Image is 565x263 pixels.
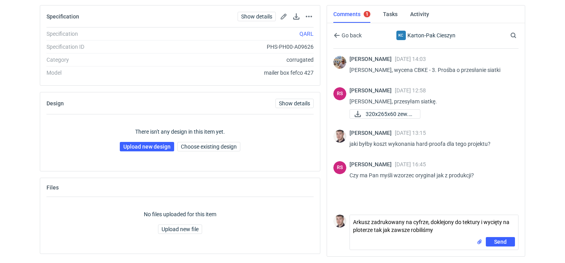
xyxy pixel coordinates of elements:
[395,130,426,136] span: [DATE] 13:15
[395,56,426,62] span: [DATE] 14:03
[349,109,420,119] a: 320x265x60 zew.pdf
[350,215,518,237] textarea: Arkusz zadrukowany na cyfrze, doklejony do tektury i wycięty na ploterze tak jak zawsze robiliśmy
[299,31,314,37] a: QARL
[349,161,395,167] span: [PERSON_NAME]
[410,6,429,23] a: Activity
[494,239,507,245] span: Send
[135,128,225,136] p: There isn't any design in this item yet.
[333,215,346,228] img: Maciej Sikora
[275,99,314,108] a: Show details
[486,237,515,246] button: Send
[396,31,406,40] figcaption: KC
[46,100,64,107] h2: Design
[46,56,153,64] div: Category
[388,31,465,40] div: Karton-Pak Cieszyn
[333,161,346,174] div: Rafał Stani
[46,184,59,191] h2: Files
[340,33,362,38] span: Go back
[395,87,426,94] span: [DATE] 12:58
[333,56,346,69] img: Michał Palasek
[366,11,368,17] div: 1
[333,87,346,100] div: Rafał Stani
[162,226,199,232] span: Upload new file
[349,139,512,149] p: jaki byłby koszt wykonania hard-proofa dla tego projektu?
[395,161,426,167] span: [DATE] 16:45
[153,69,314,77] div: mailer box fefco 427
[238,12,276,21] a: Show details
[292,12,301,21] button: Download specification
[333,31,362,40] button: Go back
[333,6,370,23] a: Comments1
[158,224,202,234] button: Upload new file
[279,12,288,21] button: Edit spec
[304,12,314,21] button: Actions
[46,13,79,20] h2: Specification
[349,65,512,75] p: [PERSON_NAME], wycena CBKE - 3. Prośba o przesłanie siatki
[366,110,414,118] span: 320x265x60 zew.pdf
[333,161,346,174] figcaption: RS
[120,142,174,151] a: Upload new design
[396,31,406,40] div: Karton-Pak Cieszyn
[333,130,346,143] img: Maciej Sikora
[181,144,237,149] span: Choose existing design
[144,210,216,218] p: No files uploaded for this item
[46,43,153,51] div: Specification ID
[153,56,314,64] div: corrugated
[509,31,534,40] input: Search
[46,30,153,38] div: Specification
[349,97,512,106] p: [PERSON_NAME], przesyłam siatkę.
[333,87,346,100] figcaption: RS
[153,43,314,51] div: PHS-PH00-A09626
[177,142,240,151] button: Choose existing design
[349,87,395,94] span: [PERSON_NAME]
[383,6,398,23] a: Tasks
[349,130,395,136] span: [PERSON_NAME]
[46,69,153,77] div: Model
[349,56,395,62] span: [PERSON_NAME]
[349,171,512,180] p: Czy ma Pan myśli wzorzec oryginał jak z produkcji?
